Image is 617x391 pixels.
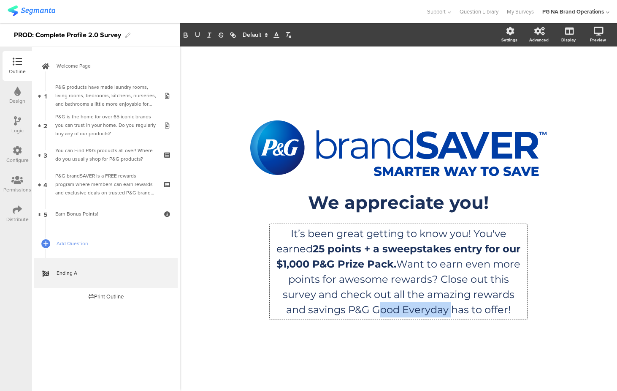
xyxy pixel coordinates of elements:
[55,83,156,108] div: P&G products have made laundry rooms, living rooms, bedrooms, kitchens, nurseries, and bathrooms ...
[8,5,55,16] img: segmanta logo
[501,37,517,43] div: Settings
[3,186,31,194] div: Permissions
[43,180,47,189] span: 4
[6,156,29,164] div: Configure
[57,269,165,277] span: Ending A
[89,293,124,301] div: Print Outline
[43,150,47,159] span: 3
[9,97,25,105] div: Design
[34,110,178,140] a: 2 P&G is the home for over 65 iconic brands you can trust in your home. Do you regularly buy any ...
[9,68,26,75] div: Outline
[55,112,156,138] div: P&G is the home for over 65 iconic brands you can trust in your home. Do you regularly buy any of...
[55,146,156,163] div: You can Find P&G products all over! Where do you usually shop for P&G products?
[34,81,178,110] a: 1 P&G products have made laundry rooms, living rooms, bedrooms, kitchens, nurseries, and bathroom...
[11,127,24,134] div: Logic
[276,243,523,270] strong: 25 points + a sweepstakes entry for our $1,000 P&G Prize Pack.
[43,120,47,130] span: 2
[272,226,525,317] p: It’s been great getting to know you! You've earned Want to earn even more points for awesome rewa...
[44,91,47,100] span: 1
[34,258,178,288] a: Ending A
[34,170,178,199] a: 4 P&G brandSAVER is a FREE rewards program where members can earn rewards and exclusive deals on ...
[55,172,156,197] div: P&G brandSAVER is a FREE rewards program where members can earn rewards and exclusive deals on tr...
[542,8,604,16] div: PG NA Brand Operations
[561,37,576,43] div: Display
[57,62,165,70] span: Welcome Page
[590,37,606,43] div: Preview
[427,8,446,16] span: Support
[6,216,29,223] div: Distribute
[242,191,555,213] p: We appreciate you!
[14,28,121,42] div: PROD: Complete Profile 2.0 Survey
[529,37,549,43] div: Advanced
[55,210,156,218] div: Earn Bonus Points!
[34,140,178,170] a: 3 You can Find P&G products all over! Where do you usually shop for P&G products?
[34,51,178,81] a: Welcome Page
[57,239,165,248] span: Add Question
[43,209,47,219] span: 5
[34,199,178,229] a: 5 Earn Bonus Points!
